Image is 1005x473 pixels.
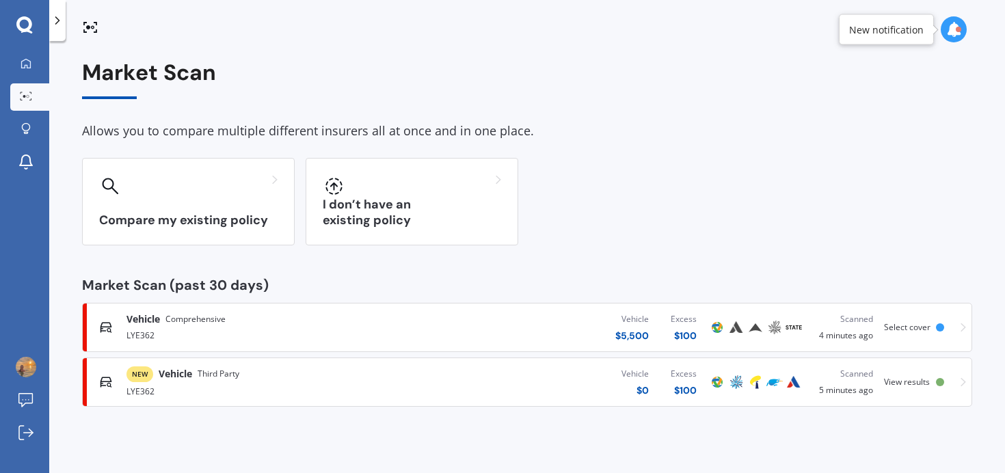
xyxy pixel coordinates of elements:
div: New notification [849,23,924,36]
a: NEWVehicleThird PartyLYE362Vehicle$0Excess$100ProtectaAMPTowerTrade Me InsuranceAutosureScanned5 ... [82,357,972,407]
div: Market Scan [82,60,972,99]
img: State [786,319,802,336]
span: View results [884,376,930,388]
div: Scanned [814,312,873,326]
div: Market Scan (past 30 days) [82,278,972,292]
div: $ 100 [671,383,697,397]
div: Allows you to compare multiple different insurers all at once and in one place. [82,121,972,141]
div: LYE362 [126,382,403,398]
div: Excess [671,312,697,326]
div: Vehicle [615,312,649,326]
div: 5 minutes ago [814,367,873,397]
span: Select cover [884,321,930,333]
div: $ 5,500 [615,329,649,342]
div: 4 minutes ago [814,312,873,342]
img: ACg8ocJzbiA-IU8r-zLEDtFBg-SdpKgeXMrN0f4u_aaA-Clwi5erDTJW=s96-c [16,357,36,377]
img: Autosure [786,374,802,390]
div: $ 0 [621,383,649,397]
span: NEW [126,366,153,382]
img: Provident [747,319,764,336]
img: Trade Me Insurance [766,374,783,390]
div: Scanned [814,367,873,381]
div: Excess [671,367,697,381]
img: Autosure [728,319,745,336]
span: Third Party [198,367,239,381]
img: Tower [747,374,764,390]
img: Protecta [709,319,725,336]
span: Comprehensive [165,312,226,326]
div: $ 100 [671,329,697,342]
img: Protecta [709,374,725,390]
div: Vehicle [621,367,649,381]
span: Vehicle [159,367,192,381]
h3: Compare my existing policy [99,213,278,228]
span: Vehicle [126,312,160,326]
a: VehicleComprehensiveLYE362Vehicle$5,500Excess$100ProtectaAutosureProvidentAMPStateScanned4 minute... [82,303,972,352]
img: AMP [766,319,783,336]
img: AMP [728,374,745,390]
div: LYE362 [126,326,403,342]
h3: I don’t have an existing policy [323,197,501,228]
